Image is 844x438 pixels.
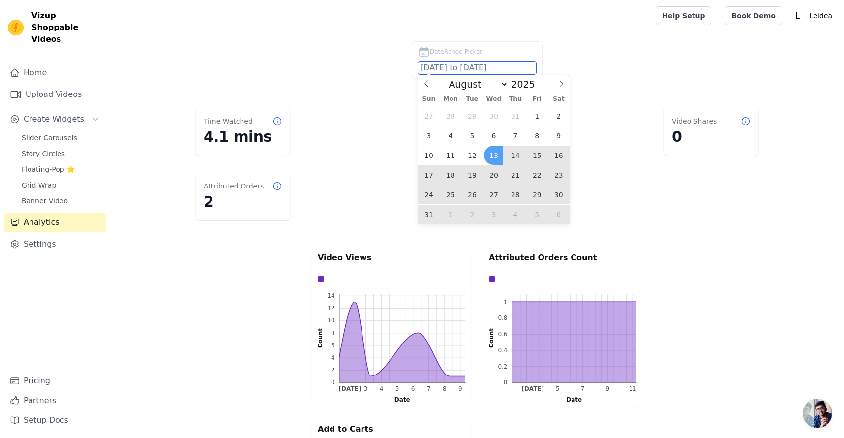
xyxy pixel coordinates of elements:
span: July 29, 2025 [462,106,482,125]
span: August 13, 2025 [484,146,503,165]
text: 7 [581,386,585,393]
text: Date [566,396,582,403]
span: Thu [505,96,526,102]
text: 0 [331,379,335,386]
span: August 11, 2025 [441,146,460,165]
span: August 19, 2025 [462,165,482,185]
span: September 4, 2025 [506,205,525,224]
a: Pricing [4,371,106,391]
text: L [795,11,800,21]
span: September 5, 2025 [527,205,546,224]
text: 0.6 [498,331,507,338]
span: July 28, 2025 [441,106,460,125]
div: 开放式聊天 [803,399,832,428]
span: August 16, 2025 [549,146,568,165]
span: Create Widgets [24,113,84,125]
text: 11 [629,386,636,393]
span: August 3, 2025 [419,126,438,145]
span: August 26, 2025 [462,185,482,204]
span: August 20, 2025 [484,165,503,185]
span: August 28, 2025 [506,185,525,204]
text: [DATE] [521,386,544,393]
span: August 25, 2025 [441,185,460,204]
dt: Attributed Orders Count [204,181,272,191]
span: Sun [418,96,440,102]
g: Sun Sep 07 2025 00:00:00 GMT+0800 (中国标准时间) [581,386,585,393]
span: August 23, 2025 [549,165,568,185]
dd: 4.1 mins [204,128,282,146]
g: 12 [327,305,334,312]
span: August 4, 2025 [441,126,460,145]
dd: 2 [204,193,282,211]
span: September 2, 2025 [462,205,482,224]
g: Mon Sep 08 2025 00:00:00 GMT+0800 (中国标准时间) [443,386,447,393]
text: 9 [458,386,462,393]
text: 10 [327,317,334,324]
span: Banner Video [22,196,68,206]
span: Slider Carousels [22,133,77,143]
input: DateRange Picker [418,62,536,74]
g: Fri Sep 05 2025 00:00:00 GMT+0800 (中国标准时间) [556,386,560,393]
p: Add to Carts [318,423,465,435]
span: August 15, 2025 [527,146,546,165]
g: Tue Sep 02 2025 00:00:00 GMT+0800 (中国标准时间) [339,386,362,393]
span: Vizup Shoppable Videos [31,10,102,45]
a: Book Demo [725,6,782,25]
span: July 31, 2025 [506,106,525,125]
span: August 14, 2025 [506,146,525,165]
span: Mon [440,96,461,102]
span: Fri [526,96,548,102]
g: Wed Sep 03 2025 00:00:00 GMT+0800 (中国标准时间) [364,386,368,393]
span: September 3, 2025 [484,205,503,224]
g: Thu Sep 11 2025 00:00:00 GMT+0800 (中国标准时间) [629,386,636,393]
dt: Time Watched [204,116,253,126]
text: 2 [331,367,335,374]
a: Settings [4,234,106,254]
button: L Leidea [790,7,836,25]
a: Partners [4,391,106,410]
text: 5 [556,386,560,393]
span: August 10, 2025 [419,146,438,165]
span: August 18, 2025 [441,165,460,185]
a: Banner Video [16,194,106,208]
div: Data groups [315,273,463,284]
text: 7 [427,386,431,393]
text: 5 [395,386,399,393]
text: 0.2 [498,363,507,370]
g: 6 [331,342,335,349]
text: 3 [364,386,368,393]
dd: 0 [672,128,751,146]
p: Attributed Orders Count [489,252,636,264]
a: Help Setup [656,6,711,25]
span: Grid Wrap [22,180,56,190]
span: Story Circles [22,149,65,158]
text: 0.4 [498,347,507,354]
g: Sat Sep 06 2025 00:00:00 GMT+0800 (中国标准时间) [411,386,415,393]
span: August 9, 2025 [549,126,568,145]
text: 0.8 [498,314,507,321]
dt: Video Shares [672,116,717,126]
span: August 1, 2025 [527,106,546,125]
span: August 17, 2025 [419,165,438,185]
span: August 8, 2025 [527,126,546,145]
span: August 30, 2025 [549,185,568,204]
text: 9 [606,386,610,393]
g: Tue Sep 09 2025 00:00:00 GMT+0800 (中国标准时间) [606,386,610,393]
g: bottom ticks [512,382,637,392]
text: 14 [327,292,334,299]
text: Count [317,328,324,348]
text: 6 [411,386,415,393]
select: Month [444,78,508,90]
g: left ticks [327,292,339,386]
text: 8 [331,330,335,337]
text: 4 [380,386,384,393]
span: August 29, 2025 [527,185,546,204]
g: Fri Sep 05 2025 00:00:00 GMT+0800 (中国标准时间) [395,386,399,393]
span: August 22, 2025 [527,165,546,185]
